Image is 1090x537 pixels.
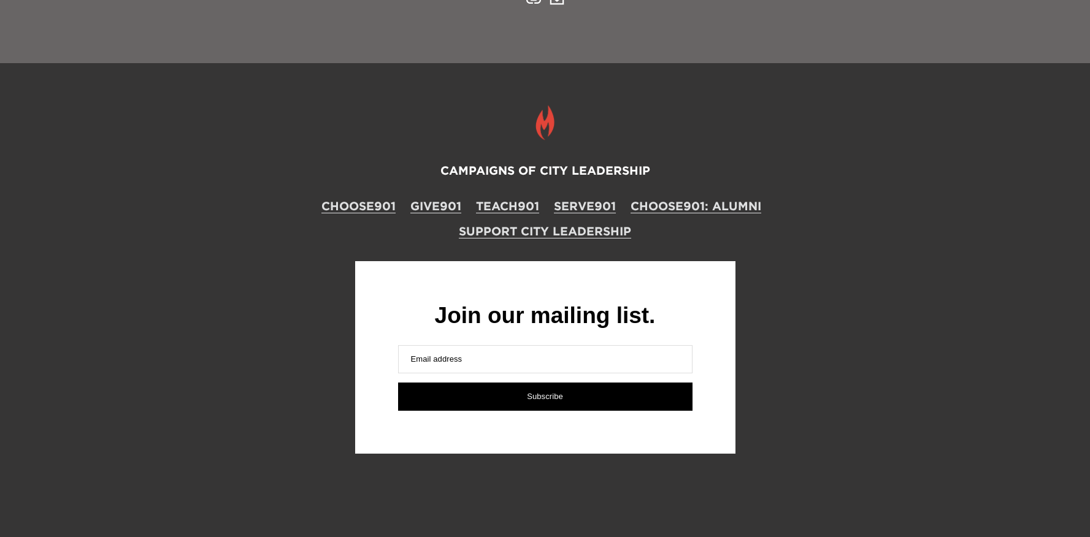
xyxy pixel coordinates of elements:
[410,198,461,215] a: GIVE901
[321,198,396,215] a: CHOOSE901
[398,383,693,411] button: Subscribe
[85,162,1005,179] h4: CAMPAIGNS OF CITY LEADERSHIP
[411,354,458,364] span: Email addres
[476,198,539,215] a: TEACH901
[527,392,563,401] span: Subscribe
[554,198,616,215] a: SERVE901
[631,198,761,215] a: CHOOSE901: ALUMNI
[459,223,631,240] a: Support City Leadership
[458,354,462,364] span: s
[398,304,693,327] div: Join our mailing list.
